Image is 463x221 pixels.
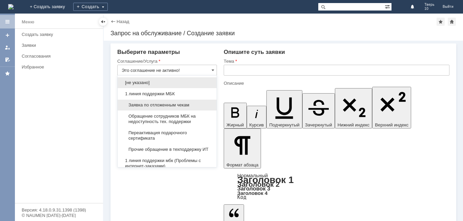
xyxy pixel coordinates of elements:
[237,190,267,196] a: Заголовок 4
[385,3,391,9] span: Расширенный поиск
[224,81,448,85] div: Описание
[73,3,108,11] div: Создать
[117,59,216,63] div: Соглашение/Услуга
[122,158,213,169] span: 1 линия поддержки мбк (Проблемы с интернет-заказами)
[226,162,258,167] span: Формат абзаца
[19,40,102,51] a: Заявки
[335,88,373,128] button: Нижний индекс
[424,3,435,7] span: Тверь
[224,103,247,128] button: Жирный
[448,18,456,26] div: Сделать домашней страницей
[122,80,213,85] span: [не указано]
[247,106,267,128] button: Курсив
[8,4,14,9] a: Перейти на домашнюю страницу
[302,93,335,128] button: Зачеркнутый
[99,18,107,26] div: Скрыть меню
[117,49,180,55] span: Выберите параметры
[22,64,92,69] div: Избранное
[122,91,213,97] span: 1 линия поддержки МБК
[249,122,264,127] span: Курсив
[237,173,268,178] a: Нормальный
[237,194,246,200] a: Код
[226,122,244,127] span: Жирный
[237,185,270,192] a: Заголовок 3
[224,128,261,168] button: Формат абзаца
[122,147,213,152] span: Прочие обращение в техподдержку ИТ
[437,18,445,26] div: Добавить в избранное
[22,54,99,59] div: Согласования
[122,114,213,124] span: Обращение сотрудников МБК на недоступность тех. поддержки
[110,30,456,37] div: Запрос на обслуживание / Создание заявки
[19,51,102,61] a: Согласования
[117,19,129,24] a: Назад
[2,54,13,65] a: Мои согласования
[22,208,96,212] div: Версия: 4.18.0.9.31.1398 (1398)
[22,18,34,26] div: Меню
[375,122,408,127] span: Верхний индекс
[8,4,14,9] img: logo
[266,90,302,128] button: Подчеркнутый
[305,122,332,127] span: Зачеркнутый
[372,87,411,128] button: Верхний индекс
[22,43,99,48] div: Заявки
[122,102,213,108] span: Заявка по отложенным чекам
[2,30,13,41] a: Создать заявку
[19,29,102,40] a: Создать заявку
[424,7,435,11] span: 10
[2,42,13,53] a: Мои заявки
[224,173,449,200] div: Формат абзаца
[224,59,448,63] div: Тема
[338,122,370,127] span: Нижний индекс
[269,122,299,127] span: Подчеркнутый
[22,213,96,218] div: © NAUMEN [DATE]-[DATE]
[22,32,99,37] div: Создать заявку
[237,180,280,188] a: Заголовок 2
[224,49,285,55] span: Опишите суть заявки
[122,130,213,141] span: Переактивация подарочного сертификата
[237,175,294,185] a: Заголовок 1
